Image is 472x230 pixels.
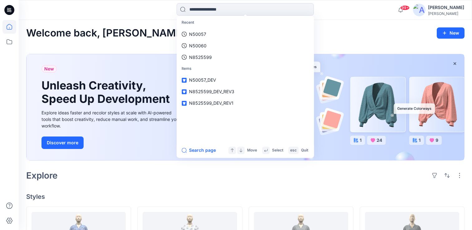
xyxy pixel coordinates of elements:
[189,89,234,94] span: N8525599_DEV_REV3
[428,4,464,11] div: [PERSON_NAME]
[189,101,234,106] span: N8525599_DEV_REV1
[41,137,84,149] button: Discover more
[26,193,465,200] h4: Styles
[437,27,465,39] button: New
[26,170,58,180] h2: Explore
[189,42,207,49] p: N50060
[178,74,313,86] a: N50057_DEV
[44,65,54,73] span: New
[428,11,464,16] div: [PERSON_NAME]
[247,147,257,154] p: Move
[41,137,182,149] a: Discover more
[178,51,313,63] a: N8525599
[301,147,308,154] p: Quit
[178,63,313,74] p: Items
[290,147,297,154] p: esc
[272,147,283,154] p: Select
[26,27,186,39] h2: Welcome back, [PERSON_NAME]
[178,17,313,28] p: Recent
[182,146,216,154] button: Search page
[178,28,313,40] a: N50057
[178,98,313,109] a: N8525599_DEV_REV1
[413,4,426,16] img: avatar
[189,54,212,60] p: N8525599
[178,40,313,51] a: N50060
[189,31,206,37] p: N50057
[41,79,173,106] h1: Unleash Creativity, Speed Up Development
[41,109,182,129] div: Explore ideas faster and recolor styles at scale with AI-powered tools that boost creativity, red...
[178,86,313,98] a: N8525599_DEV_REV3
[189,78,216,83] span: N50057_DEV
[400,5,410,10] span: 99+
